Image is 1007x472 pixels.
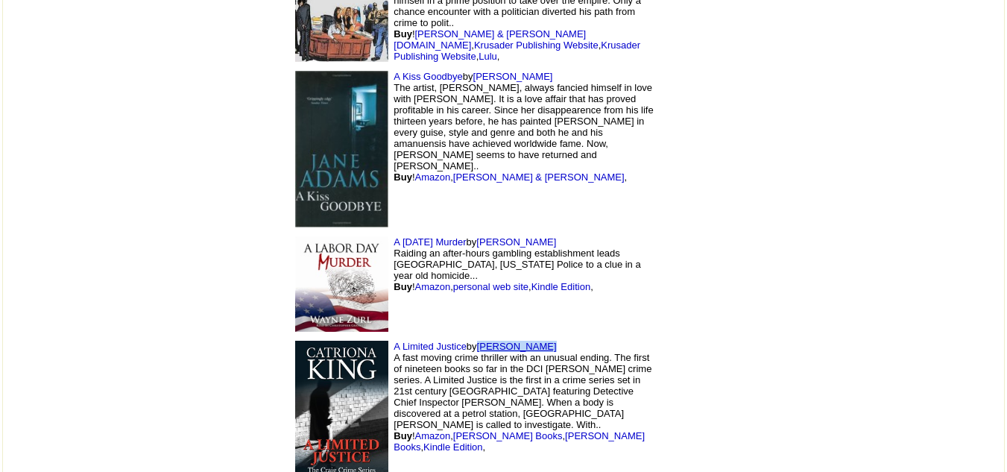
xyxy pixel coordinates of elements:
[479,51,497,62] a: Lulu
[476,236,556,248] a: [PERSON_NAME]
[477,341,557,352] a: [PERSON_NAME]
[415,430,451,441] a: Amazon
[394,71,463,82] a: A Kiss Goodbye
[394,341,651,453] font: by A fast moving crime thriller with an unusual ending. The first of nineteen books so far in the...
[453,172,625,183] a: [PERSON_NAME] & [PERSON_NAME]
[668,239,727,329] img: shim.gif
[423,441,483,453] a: Kindle Edition
[473,71,553,82] a: [PERSON_NAME]
[394,40,640,62] a: Krusader Publishing Website
[742,289,745,292] img: shim.gif
[668,104,727,194] img: shim.gif
[295,236,388,332] img: 41027.jpg
[531,281,591,292] a: Kindle Edition
[394,71,653,183] font: by The artist, [PERSON_NAME], always fancied himself in love with [PERSON_NAME]. It is a love aff...
[394,341,467,352] a: A Limited Justice
[295,71,388,227] img: 19516.jpg
[394,28,586,51] a: [PERSON_NAME] & [PERSON_NAME][DOMAIN_NAME]
[394,28,412,40] b: Buy
[453,430,563,441] a: [PERSON_NAME] Books
[394,236,640,292] font: by Raiding an after-hours gambling establishment leads [GEOGRAPHIC_DATA], [US_STATE] Police to a ...
[394,236,466,248] a: A [DATE] Murder
[742,5,745,9] img: shim.gif
[394,172,412,183] b: Buy
[415,281,451,292] a: Amazon
[394,281,412,292] b: Buy
[415,172,451,183] a: Amazon
[742,154,745,158] img: shim.gif
[394,430,645,453] a: [PERSON_NAME] Books
[474,40,599,51] a: Krusader Publishing Website
[394,430,412,441] b: Buy
[453,281,528,292] a: personal web site
[668,369,727,459] img: shim.gif
[742,419,745,423] img: shim.gif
